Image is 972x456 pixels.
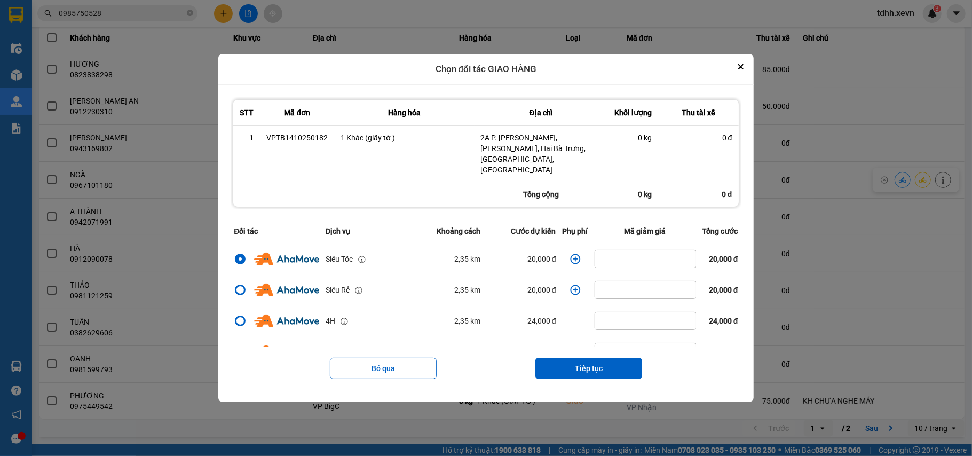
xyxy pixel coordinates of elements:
[709,317,738,325] span: 24,000 đ
[326,284,350,296] div: Siêu Rẻ
[484,336,559,367] td: 20,000 đ
[659,182,739,207] div: 0 đ
[218,54,753,402] div: dialog
[410,336,484,367] td: 2,35 km
[709,286,738,294] span: 20,000 đ
[484,243,559,274] td: 20,000 đ
[410,243,484,274] td: 2,35 km
[322,219,410,243] th: Dịch vụ
[665,132,732,143] div: 0 đ
[484,274,559,305] td: 20,000 đ
[591,219,699,243] th: Mã giảm giá
[218,54,753,85] div: Chọn đối tác GIAO HÀNG
[410,219,484,243] th: Khoảng cách
[614,132,652,143] div: 0 kg
[410,274,484,305] td: 2,35 km
[559,219,591,243] th: Phụ phí
[484,305,559,336] td: 24,000 đ
[535,358,642,379] button: Tiếp tục
[254,345,319,358] img: Ahamove
[608,182,659,207] div: 0 kg
[341,132,468,143] div: 1 Khác (giấy tờ )
[699,219,741,243] th: Tổng cước
[330,358,437,379] button: Bỏ qua
[254,284,319,296] img: Ahamove
[709,255,738,263] span: 20,000 đ
[231,219,322,243] th: Đối tác
[484,219,559,243] th: Cước dự kiến
[665,106,732,119] div: Thu tài xế
[614,106,652,119] div: Khối lượng
[240,132,254,143] div: 1
[326,346,335,358] div: 2H
[410,305,484,336] td: 2,35 km
[266,132,328,143] div: VPTB1410250182
[326,315,335,327] div: 4H
[734,60,747,73] button: Close
[481,106,602,119] div: Địa chỉ
[254,253,319,265] img: Ahamove
[475,182,608,207] div: Tổng cộng
[266,106,328,119] div: Mã đơn
[240,106,254,119] div: STT
[341,106,468,119] div: Hàng hóa
[326,253,353,265] div: Siêu Tốc
[481,132,602,175] div: 2A P. [PERSON_NAME], [PERSON_NAME], Hai Bà Trưng, [GEOGRAPHIC_DATA], [GEOGRAPHIC_DATA]
[254,315,319,327] img: Ahamove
